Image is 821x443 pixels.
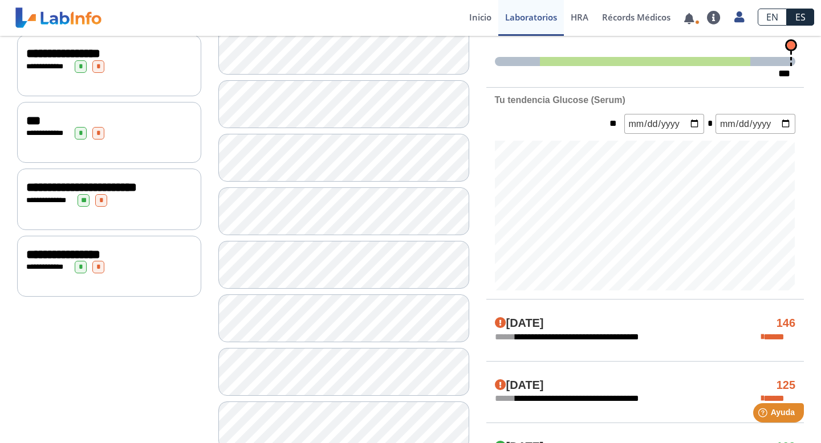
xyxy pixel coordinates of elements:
[495,95,625,105] b: Tu tendencia Glucose (Serum)
[777,317,795,330] h4: 146
[571,11,588,23] span: HRA
[624,114,704,134] input: mm/dd/yyyy
[758,9,787,26] a: EN
[777,379,795,392] h4: 125
[720,399,808,430] iframe: Help widget launcher
[787,9,814,26] a: ES
[495,379,544,392] h4: [DATE]
[716,114,795,134] input: mm/dd/yyyy
[495,317,544,330] h4: [DATE]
